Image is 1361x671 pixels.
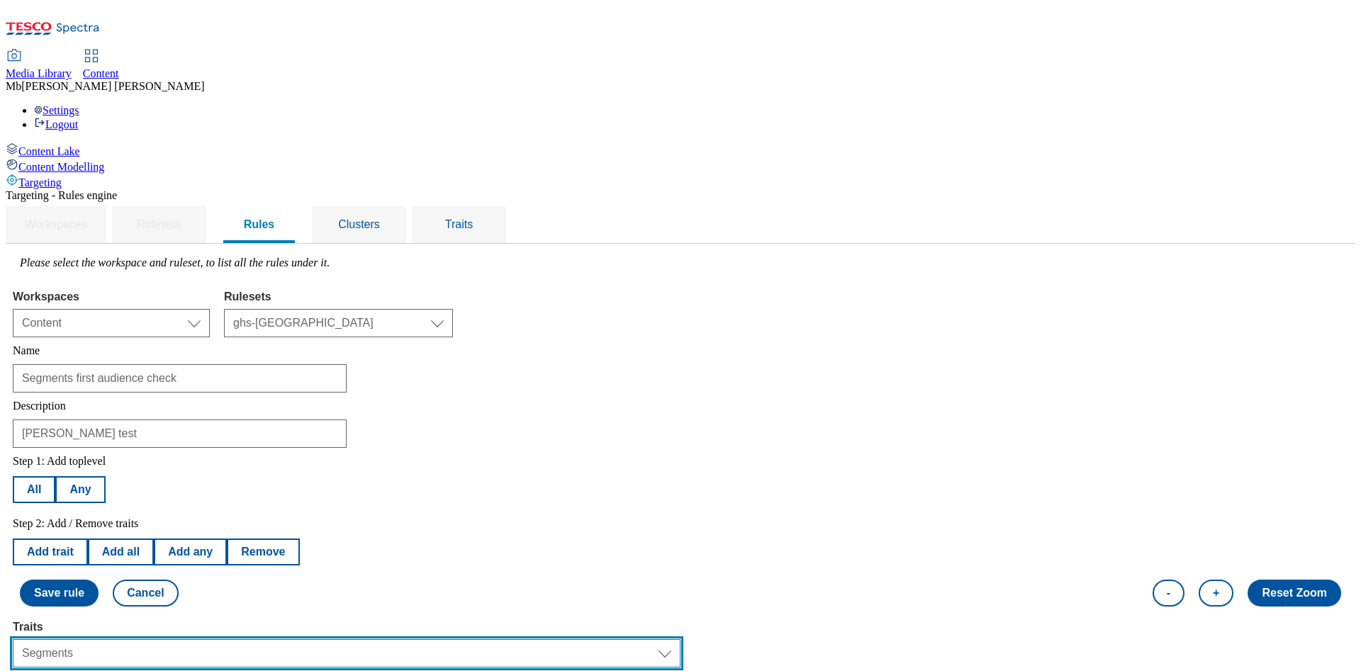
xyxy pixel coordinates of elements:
button: Save rule [20,580,99,607]
label: Step 2: Add / Remove traits [13,517,138,529]
input: Enter description [13,419,347,448]
a: Logout [34,118,78,130]
button: Add trait [13,539,88,565]
span: Content [83,67,119,79]
a: Settings [34,104,79,116]
span: Content Modelling [18,161,104,173]
button: Remove [227,539,299,565]
span: Media Library [6,67,72,79]
label: Name [13,344,40,356]
label: Step 1: Add toplevel [13,455,106,467]
button: Add any [154,539,227,565]
input: Enter name [13,364,347,393]
button: Reset Zoom [1248,580,1341,607]
a: Content Lake [6,142,1355,158]
span: Targeting [18,176,62,188]
button: - [1153,580,1184,607]
span: Clusters [338,218,380,230]
label: Please select the workspace and ruleset, to list all the rules under it. [20,256,330,269]
button: Any [55,476,105,503]
div: Targeting - Rules engine [6,189,1355,202]
label: Traits [13,621,680,633]
span: Content Lake [18,145,80,157]
span: Traits [445,218,473,230]
button: + [1199,580,1233,607]
label: Description [13,400,66,412]
button: All [13,476,55,503]
a: Media Library [6,50,72,80]
a: Targeting [6,174,1355,189]
button: Cancel [113,580,178,607]
a: Content Modelling [6,158,1355,174]
span: [PERSON_NAME] [PERSON_NAME] [21,80,204,92]
label: Rulesets [224,291,453,303]
span: Mb [6,80,21,92]
a: Content [83,50,119,80]
span: Rules [244,218,275,230]
label: Workspaces [13,291,210,303]
button: Add all [88,539,154,565]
